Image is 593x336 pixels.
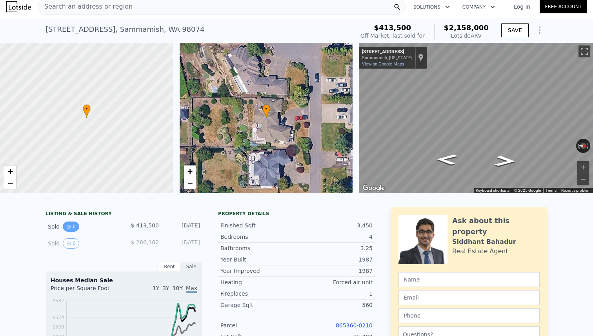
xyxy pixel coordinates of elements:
div: • [83,104,91,118]
div: 4 [296,233,373,241]
button: Rotate counterclockwise [576,139,580,153]
span: + [8,166,13,176]
div: [STREET_ADDRESS] [362,49,412,55]
div: Heating [220,278,296,286]
button: Keyboard shortcuts [476,188,509,193]
a: Show location on map [418,53,424,62]
span: • [262,105,270,113]
button: Reset the view [576,142,590,149]
span: $ 413,500 [131,222,159,229]
a: Zoom in [4,165,16,177]
button: View historical data [63,222,79,232]
div: Ask about this property [452,215,540,237]
div: 1987 [296,256,373,263]
div: 560 [296,301,373,309]
div: [STREET_ADDRESS] , Sammamish , WA 98074 [45,24,204,35]
button: SAVE [501,23,529,37]
input: Phone [398,308,540,323]
span: + [187,166,192,176]
div: 1987 [296,267,373,275]
div: Lotside ARV [444,32,489,40]
div: Sammamish, [US_STATE] [362,55,412,60]
div: Real Estate Agent [452,247,508,256]
tspan: $687 [52,298,64,303]
div: Year Built [220,256,296,263]
span: 10Y [173,285,183,291]
div: Street View [359,43,593,193]
path: Go North, 208th Ave NE [486,153,525,169]
div: 3,450 [296,222,373,229]
img: Lotside [6,1,31,12]
div: LISTING & SALE HISTORY [45,211,202,218]
span: 1Y [153,285,159,291]
div: [DATE] [165,222,200,232]
div: • [262,104,270,118]
div: Off Market, last sold for [360,32,425,40]
span: $413,500 [374,24,411,32]
div: Price per Square Foot [51,284,124,297]
a: Report a problem [561,188,591,193]
tspan: $509 [52,324,64,330]
div: Year Improved [220,267,296,275]
div: Map [359,43,593,193]
div: Parcel [220,321,296,329]
button: Toggle fullscreen view [578,45,590,57]
a: View on Google Maps [362,62,404,67]
div: Bedrooms [220,233,296,241]
span: Max [186,285,197,293]
span: 3Y [162,285,169,291]
span: Search an address or region [38,2,133,11]
span: $ 286,182 [131,239,159,245]
input: Name [398,272,540,287]
button: Show Options [532,22,548,38]
span: − [187,178,192,188]
div: 1 [296,290,373,298]
span: − [8,178,13,188]
div: Forced air unit [296,278,373,286]
div: 3.25 [296,244,373,252]
div: Sold [48,222,118,232]
img: Google [361,183,387,193]
div: Sold [48,238,118,249]
div: [DATE] [165,238,200,249]
path: Go South, 208th Ave NE [427,151,467,167]
button: View historical data [63,238,79,249]
button: Rotate clockwise [586,139,591,153]
a: Open this area in Google Maps (opens a new window) [361,183,387,193]
a: Zoom in [184,165,196,177]
a: Zoom out [4,177,16,189]
div: Fireplaces [220,290,296,298]
button: Zoom in [577,161,589,173]
div: Garage Sqft [220,301,296,309]
div: Property details [218,211,375,217]
div: Houses Median Sale [51,276,197,284]
div: Bathrooms [220,244,296,252]
button: Zoom out [577,173,589,185]
div: Rent [158,262,180,272]
div: Sale [180,262,202,272]
span: © 2025 Google [514,188,541,193]
tspan: $574 [52,315,64,320]
input: Email [398,290,540,305]
a: 865360-0210 [336,322,373,329]
a: Zoom out [184,177,196,189]
a: Log In [504,3,540,11]
a: Terms (opens in new tab) [546,188,557,193]
span: • [83,105,91,113]
span: $2,158,000 [444,24,489,32]
div: Finished Sqft [220,222,296,229]
div: Siddhant Bahadur [452,237,516,247]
